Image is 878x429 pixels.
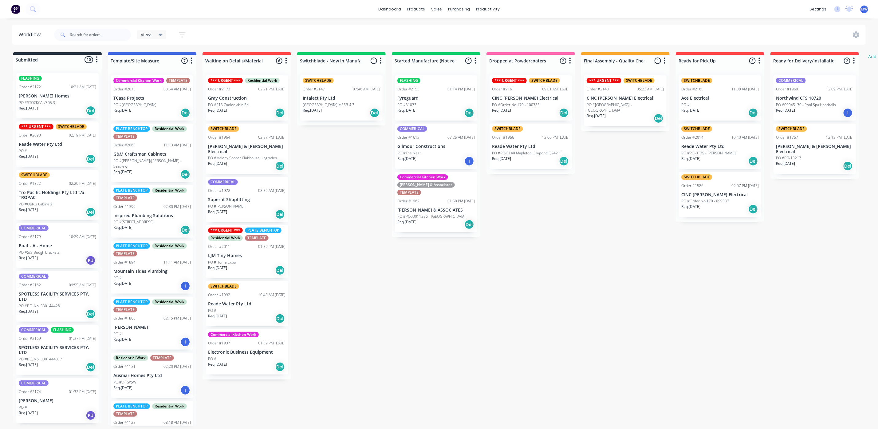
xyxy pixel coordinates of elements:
[208,204,245,209] p: PO #[PERSON_NAME]
[69,234,96,240] div: 10:29 AM [DATE]
[69,84,96,90] div: 10:21 AM [DATE]
[113,364,136,369] div: Order #1131
[69,389,96,395] div: 01:32 PM [DATE]
[16,73,99,118] div: FLASHINGOrder #217210:21 AM [DATE][PERSON_NAME] HomesPO #STOCKCAL/305.3Req.[DATE]Del
[19,250,60,255] p: PO #S/S Bough brackets
[542,135,569,140] div: 12:00 PM [DATE]
[559,108,569,118] div: Del
[397,102,416,108] p: PO #31073
[206,281,288,326] div: SWITCHBLADEOrder #199210:45 AM [DATE]Reade Water Pty LtdPO #Req.[DATE]Del
[679,75,761,121] div: SWITCHBLADEOrder #216511:38 AM [DATE]Ace ElectricalPO #Req.[DATE]Del
[113,195,137,201] div: TEMPLATE
[559,156,569,166] div: Del
[19,105,38,111] p: Req. [DATE]
[206,329,288,375] div: Commercial Kitchen WorkOrder #193701:52 PM [DATE]Electronic Business EquipmentPO #Req.[DATE]Del
[397,126,427,132] div: COMMERICAL
[18,31,44,38] div: Workflow
[445,5,473,14] div: purchasing
[679,124,761,169] div: SWITCHBLADEOrder #201410:40 AM [DATE]Reade Water Pty LtdPO #PO-0139 - [PERSON_NAME]Req.[DATE]Del
[16,170,99,220] div: SWITCHBLADEOrder #182202:20 PM [DATE]Tro Pacific Holdings Pty Ltd t/a TROPACPO #Optus CabinetsReq...
[258,188,285,193] div: 08:59 AM [DATE]
[492,102,540,108] p: PO #Order No 170 - 100783
[397,135,419,140] div: Order #1613
[152,243,187,249] div: Residential Work
[113,403,150,409] div: PLATE BENCHTOP
[11,5,20,14] img: Factory
[19,255,38,261] p: Req. [DATE]
[774,75,856,121] div: COMMERICALOrder #196912:09 PM [DATE]Northwind CTS 10720PO #00045170 - Pool Spa HandrailsReq.[DATE]I
[208,362,227,367] p: Req. [DATE]
[111,75,193,121] div: Commercial Kitchen WorkTEMPLATEOrder #207508:54 AM [DATE]TCasa ProjectsPO #[GEOGRAPHIC_DATA]Req.[...
[397,174,448,180] div: Commercial Kitchen Work
[490,124,572,169] div: SWITCHBLADEOrder #196612:00 PM [DATE]Reade Water Pty LtdPO #PO-0140 Mapleton Lillypond Q24211Req....
[19,133,41,138] div: Order #2093
[748,204,758,214] div: Del
[275,209,285,219] div: Del
[275,265,285,275] div: Del
[19,389,41,395] div: Order #2174
[397,182,455,188] div: [PERSON_NAME] & Associates
[395,124,477,169] div: COMMERICALOrder #161307:25 AM [DATE]Gilmour ConstructionsPO #The NestReq.[DATE]I
[208,313,227,319] p: Req. [DATE]
[397,198,419,204] div: Order #1962
[492,135,514,140] div: Order #1966
[776,155,801,161] p: PO #PO-13217
[19,327,49,333] div: COMMERICAL
[397,156,416,161] p: Req. [DATE]
[587,86,609,92] div: Order #2143
[492,150,562,156] p: PO #PO-0140 Mapleton Lillypond Q24211
[113,102,156,108] p: PO #[GEOGRAPHIC_DATA]
[180,281,190,291] div: I
[397,190,421,195] div: TEMPLATE
[113,355,148,361] div: Residential Work
[208,108,227,113] p: Req. [DATE]
[208,197,285,202] p: Superfit Shopfitting
[395,172,477,232] div: Commercial Kitchen Work[PERSON_NAME] & AssociatesTEMPLATEOrder #196201:50 PM [DATE][PERSON_NAME] ...
[166,78,190,83] div: TEMPLATE
[208,235,243,241] div: Residential Work
[492,126,523,132] div: SWITCHBLADE
[208,135,230,140] div: Order #1964
[208,332,259,337] div: Commercial Kitchen Work
[19,243,96,248] p: Boat - A - Home
[113,78,164,83] div: Commercial Kitchen Work
[492,144,569,149] p: Reade Water Pty Ltd
[16,121,99,167] div: *** URGENT ***SWITCHBLADEOrder #209302:19 PM [DATE]Reade Water Pty LtdPO #Req.[DATE]Del
[473,5,503,14] div: productivity
[258,340,285,346] div: 01:52 PM [DATE]
[681,192,759,197] p: CINC [PERSON_NAME] Electrical
[208,284,239,289] div: SWITCHBLADE
[542,86,569,92] div: 09:01 AM [DATE]
[19,303,62,309] p: PO #P.O. No: 3301444281
[397,78,420,83] div: FLASHING
[397,214,466,219] p: PO #PO00011226 - [GEOGRAPHIC_DATA]
[19,207,38,213] p: Req. [DATE]
[464,220,474,229] div: Del
[208,161,227,166] p: Req. [DATE]
[111,124,193,182] div: PLATE BENCHTOPResidential WorkTEMPLATEOrder #206311:13 AM [DATE]G&M Craftsman CabinetsPO #[PERSON...
[113,243,150,249] div: PLATE BENCHTOP
[681,86,703,92] div: Order #2165
[447,198,475,204] div: 01:50 PM [DATE]
[152,299,187,305] div: Residential Work
[731,183,759,189] div: 02:07 PM [DATE]
[113,188,150,193] div: PLATE BENCHTOP
[113,126,150,132] div: PLATE BENCHTOP
[395,75,477,121] div: FLASHINGOrder #215301:14 PM [DATE]FyreguardPO #31073Req.[DATE]Del
[397,208,475,213] p: [PERSON_NAME] & ASSOCIATES
[19,380,49,386] div: COMMERICAL
[111,297,193,350] div: PLATE BENCHTOPResidential WorkTEMPLATEOrder #186802:15 PM [DATE][PERSON_NAME]PO #Req.[DATE]I
[113,260,136,265] div: Order #1894
[113,142,136,148] div: Order #2063
[275,108,285,118] div: Del
[113,379,136,385] p: PO #D-RWSW
[681,150,736,156] p: PO #PO-0139 - [PERSON_NAME]
[774,124,856,174] div: SWITCHBLADEOrder #176712:13 PM [DATE][PERSON_NAME] & [PERSON_NAME] ElectricalPO #PO-13217Req.[DAT...
[86,362,96,372] div: Del
[776,96,853,101] p: Northwind CTS 10720
[447,86,475,92] div: 01:14 PM [DATE]
[152,403,187,409] div: Residential Work
[69,133,96,138] div: 02:19 PM [DATE]
[208,179,238,185] div: COMMERICAL
[300,75,383,121] div: SWITCHBLADEOrder #214707:46 AM [DATE]Intalect Pty Ltd[GEOGRAPHIC_DATA] MSSB 4.3Req.[DATE]Del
